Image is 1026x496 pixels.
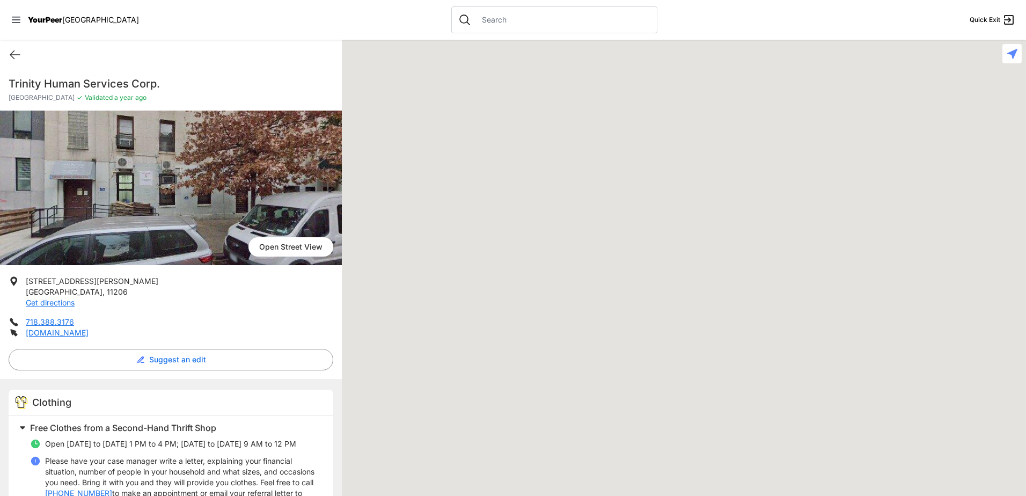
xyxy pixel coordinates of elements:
[62,15,139,24] span: [GEOGRAPHIC_DATA]
[475,14,650,25] input: Search
[391,106,404,123] div: St. Joseph House
[107,287,128,296] span: 11206
[401,367,414,384] div: Brooklyn
[393,173,406,191] div: Lower East Side Youth Drop-in Center. Yellow doors with grey buzzer on the right
[26,276,158,286] span: [STREET_ADDRESS][PERSON_NAME]
[397,96,410,113] div: Maryhouse
[85,93,113,101] span: Validated
[26,317,74,326] a: 718.388.3176
[26,287,102,296] span: [GEOGRAPHIC_DATA]
[30,422,216,433] span: Free Clothes from a Second-Hand Thrift Shop
[26,328,89,337] a: [DOMAIN_NAME]
[28,15,62,24] span: YourPeer
[896,436,910,454] div: Bushwick/North Brooklyn
[727,348,740,366] div: Location of CCBQ, Brooklyn
[892,429,906,446] div: St Thomas Episcopal Church
[455,101,468,119] div: Manhattan
[970,13,1015,26] a: Quick Exit
[377,108,390,126] div: Bowery Campus
[45,439,296,448] span: Open [DATE] to [DATE] 1 PM to 4 PM; [DATE] to [DATE] 9 AM to 12 PM
[9,349,333,370] button: Suggest an edit
[374,60,387,77] div: Harvey Milk High School
[248,237,333,257] span: Open Street View
[414,116,427,133] div: University Community Social Services (UCSS)
[77,93,83,102] span: ✓
[102,287,105,296] span: ,
[149,354,206,365] span: Suggest an edit
[383,359,396,376] div: Brooklyn
[9,76,333,91] h1: Trinity Human Services Corp.
[9,93,75,102] span: [GEOGRAPHIC_DATA]
[32,397,71,408] span: Clothing
[970,16,1000,24] span: Quick Exit
[26,298,75,307] a: Get directions
[28,17,139,23] a: YourPeer[GEOGRAPHIC_DATA]
[400,367,413,384] div: Brooklyn
[113,93,146,101] span: a year ago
